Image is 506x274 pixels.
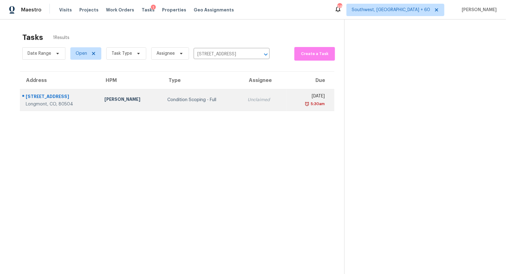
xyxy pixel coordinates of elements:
span: Tasks [142,8,155,12]
span: Create a Task [297,50,332,58]
div: 681 [337,4,342,10]
span: Open [76,50,87,57]
span: Task Type [112,50,132,57]
div: 1 [151,5,156,11]
span: Southwest, [GEOGRAPHIC_DATA] + 60 [352,7,430,13]
span: Work Orders [106,7,134,13]
input: Search by address [194,49,252,59]
img: Overdue Alarm Icon [305,101,310,107]
span: Projects [79,7,99,13]
div: Condition Scoping - Full [167,97,238,103]
button: Create a Task [294,47,335,61]
span: Assignee [156,50,175,57]
div: 5:30am [310,101,325,107]
div: [STREET_ADDRESS] [26,93,95,101]
span: Geo Assignments [194,7,234,13]
button: Open [262,50,270,59]
th: HPM [99,72,162,89]
th: Type [162,72,243,89]
th: Assignee [243,72,287,89]
div: [DATE] [292,93,325,101]
th: Due [287,72,334,89]
div: Longmont, CO, 80504 [26,101,95,107]
span: Date Range [28,50,51,57]
th: Address [20,72,99,89]
span: [PERSON_NAME] [459,7,497,13]
h2: Tasks [22,34,43,41]
div: Unclaimed [248,97,282,103]
span: 1 Results [53,35,69,41]
div: [PERSON_NAME] [104,96,157,104]
span: Properties [162,7,186,13]
span: Visits [59,7,72,13]
span: Maestro [21,7,42,13]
